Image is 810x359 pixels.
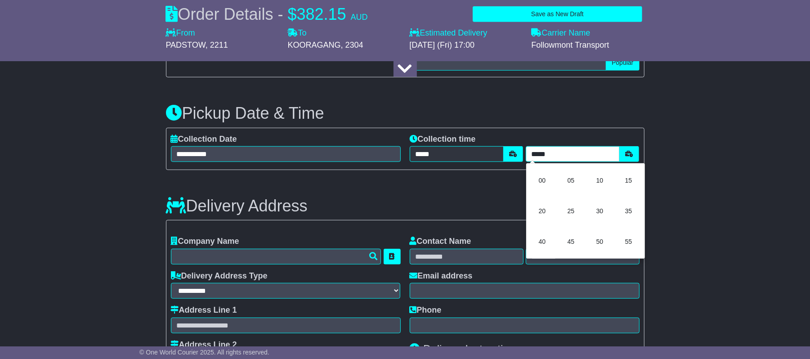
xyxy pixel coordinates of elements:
[341,40,363,49] span: , 2304
[288,28,307,38] label: To
[171,135,237,144] label: Collection Date
[139,349,269,356] span: © One World Courier 2025. All rights reserved.
[528,226,557,257] td: 40
[557,196,586,226] td: 25
[410,40,523,50] div: [DATE] (Fri) 17:00
[410,305,442,315] label: Phone
[586,226,614,257] td: 50
[528,196,557,226] td: 20
[532,40,644,50] div: Followmont Transport
[614,196,643,226] td: 35
[410,271,473,281] label: Email address
[586,165,614,196] td: 10
[410,135,476,144] label: Collection time
[171,237,239,247] label: Company Name
[410,28,523,38] label: Estimated Delivery
[557,226,586,257] td: 45
[166,4,368,24] div: Order Details -
[528,165,557,196] td: 00
[614,165,643,196] td: 15
[297,5,346,23] span: 382.15
[351,13,368,22] span: AUD
[557,165,586,196] td: 05
[288,5,297,23] span: $
[532,28,591,38] label: Carrier Name
[473,6,642,22] button: Save as New Draft
[166,104,644,122] h3: Pickup Date & Time
[206,40,228,49] span: , 2211
[171,340,237,350] label: Address Line 2
[166,40,206,49] span: PADSTOW
[614,226,643,257] td: 55
[410,237,471,247] label: Contact Name
[171,305,237,315] label: Address Line 1
[171,271,268,281] label: Delivery Address Type
[288,40,341,49] span: KOORAGANG
[586,196,614,226] td: 30
[166,28,195,38] label: From
[423,343,520,355] span: Delivery Instructions
[166,197,308,215] h3: Delivery Address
